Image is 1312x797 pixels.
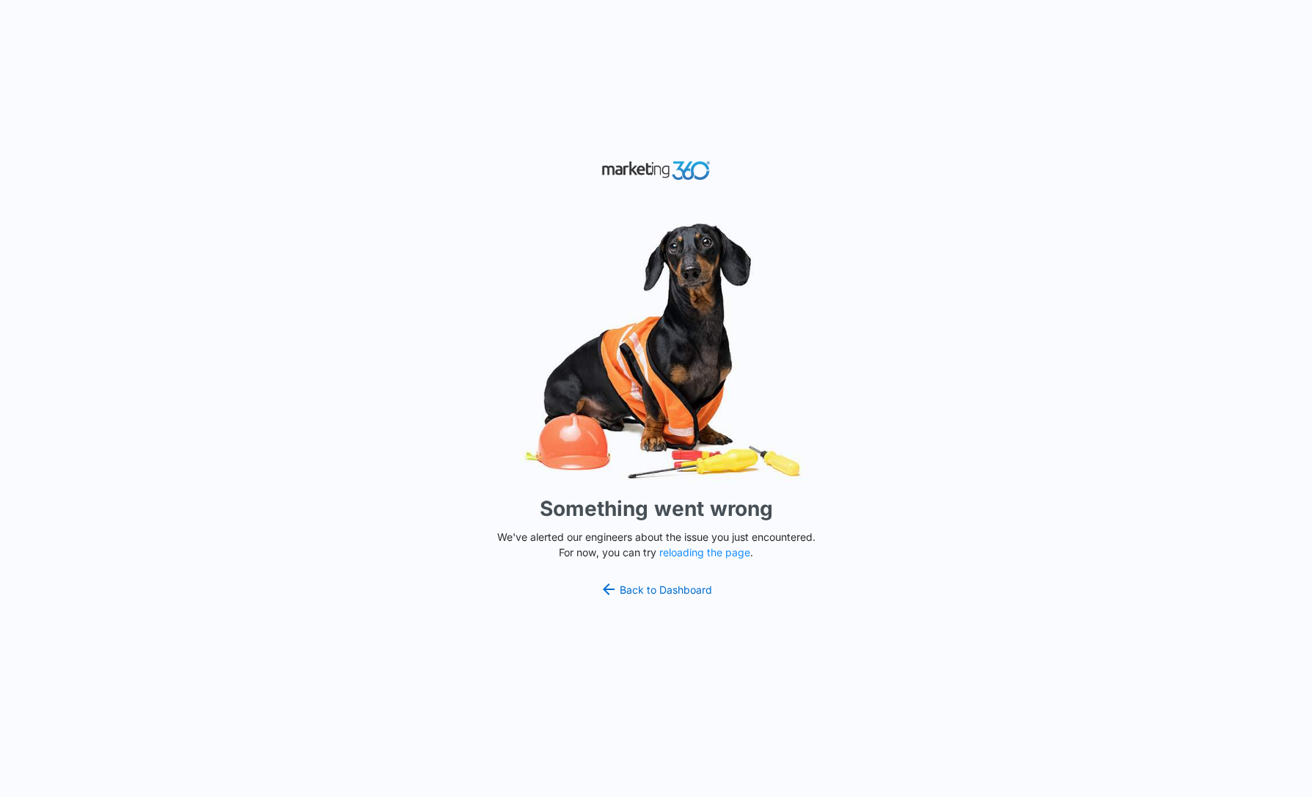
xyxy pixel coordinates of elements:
[491,529,821,560] p: We've alerted our engineers about the issue you just encountered. For now, you can try .
[540,493,773,524] h1: Something went wrong
[436,214,876,488] img: Sad Dog
[600,581,713,598] a: Back to Dashboard
[601,158,711,183] img: Marketing 360 Logo
[659,547,750,558] button: reloading the page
